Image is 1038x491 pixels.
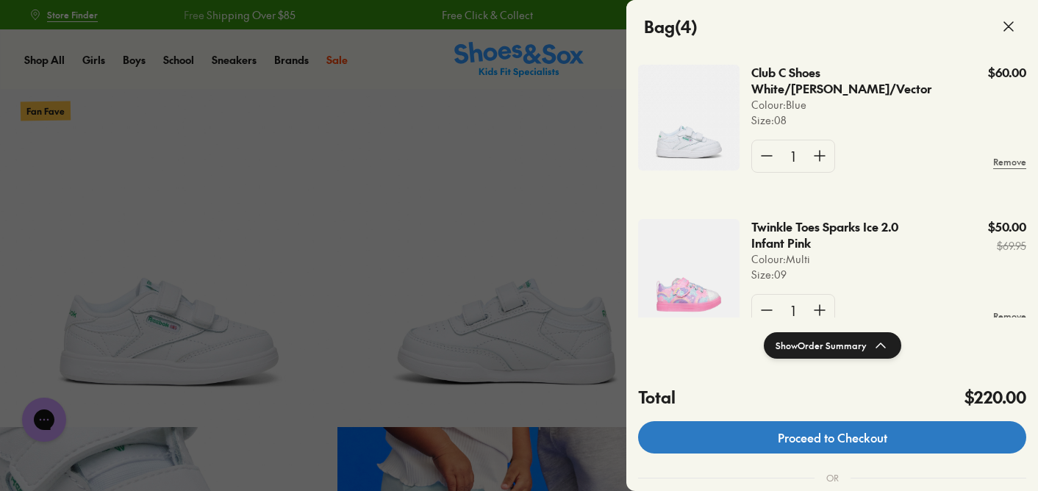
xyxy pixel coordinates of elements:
[751,65,941,97] p: Club C Shoes White/[PERSON_NAME]/Vector
[988,65,1026,81] p: $60.00
[964,385,1026,409] h4: $220.00
[751,112,988,128] p: Size : 08
[638,385,676,409] h4: Total
[751,267,961,282] p: Size : 09
[988,219,1026,235] p: $50.00
[638,219,740,325] img: 4-527731.jpg
[7,5,51,49] button: Gorgias live chat
[751,251,961,267] p: Colour: Multi
[751,97,988,112] p: Colour: Blue
[781,140,805,172] div: 1
[988,238,1026,254] s: $69.95
[781,295,805,326] div: 1
[638,65,740,171] img: 4-405744.jpg
[751,219,919,251] p: Twinkle Toes Sparks Ice 2.0 Infant Pink
[638,421,1026,454] a: Proceed to Checkout
[764,332,901,359] button: ShowOrder Summary
[644,15,698,39] h4: Bag ( 4 )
